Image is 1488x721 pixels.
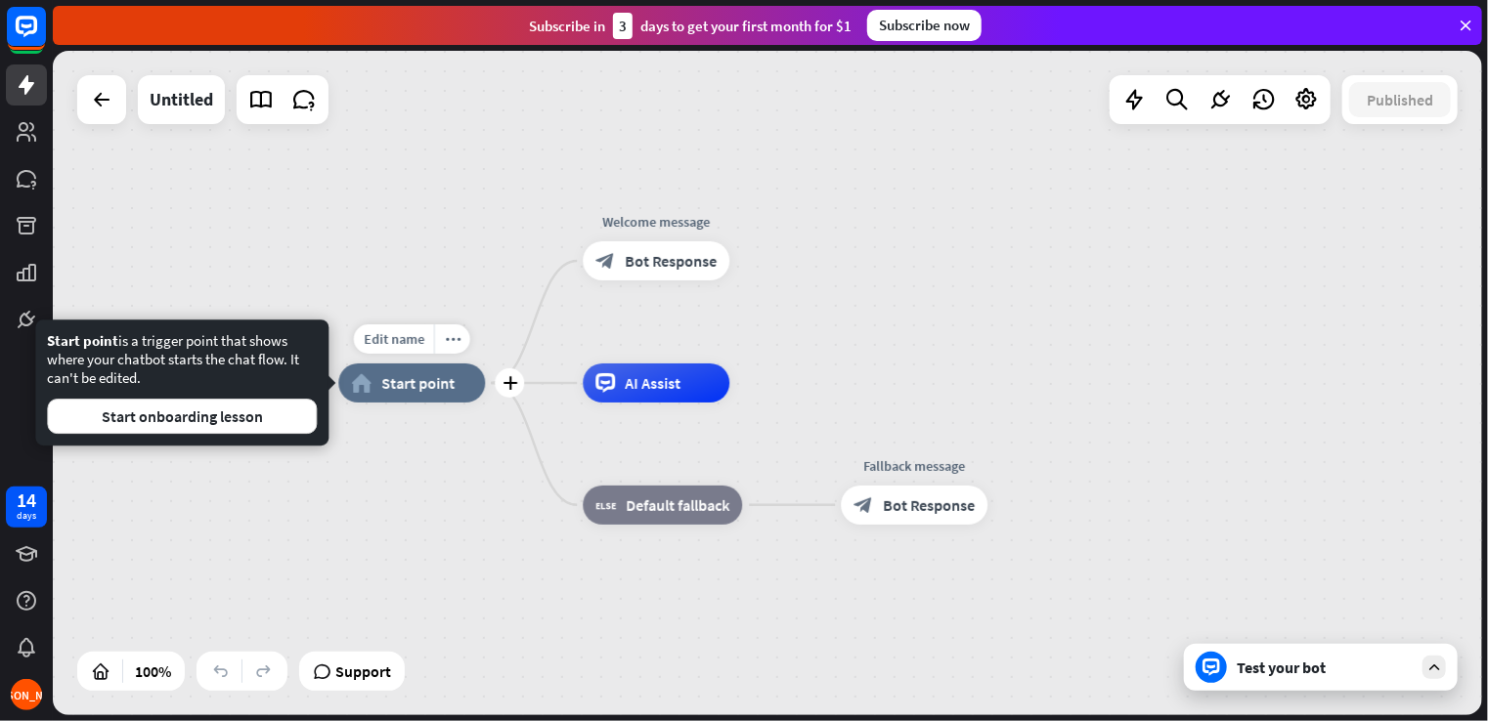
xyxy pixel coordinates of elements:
div: Welcome message [568,212,744,232]
i: plus [503,376,517,390]
i: block_bot_response [595,251,615,271]
span: Default fallback [626,495,729,515]
div: Subscribe in days to get your first month for $1 [529,13,852,39]
div: 3 [613,13,633,39]
span: Support [335,656,391,687]
div: Fallback message [826,456,1002,476]
i: more_horiz [445,332,460,347]
div: 14 [17,491,36,509]
span: Bot Response [625,251,717,271]
span: Start point [47,331,118,350]
button: Start onboarding lesson [47,399,317,434]
i: block_bot_response [853,495,873,515]
span: AI Assist [625,373,680,393]
i: block_fallback [595,495,616,515]
div: 100% [129,656,177,687]
div: Test your bot [1237,657,1413,677]
div: [PERSON_NAME] [11,679,42,710]
button: Open LiveChat chat widget [16,8,74,66]
div: days [17,509,36,523]
div: Untitled [150,75,213,124]
span: Start point [381,373,455,393]
i: home_2 [351,373,372,393]
span: Edit name [364,330,424,348]
button: Published [1349,82,1451,117]
div: Subscribe now [867,10,982,41]
a: 14 days [6,487,47,528]
div: is a trigger point that shows where your chatbot starts the chat flow. It can't be edited. [47,331,317,434]
span: Bot Response [883,495,975,515]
